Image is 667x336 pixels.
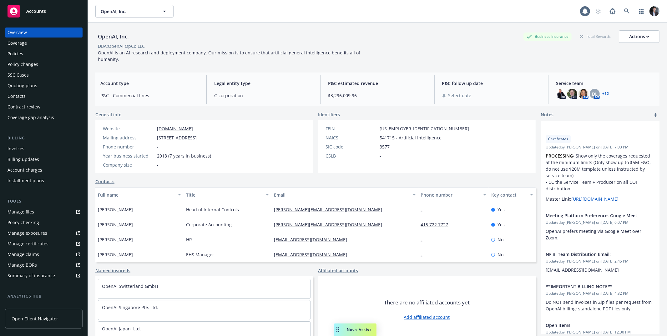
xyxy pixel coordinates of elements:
[541,246,659,278] div: NF BI Team Distribution Email:Updatedby [PERSON_NAME] on [DATE] 2:45 PM[EMAIL_ADDRESS][DOMAIN_NAME]
[556,80,654,87] span: Service team
[95,111,122,118] span: General info
[5,260,83,270] a: Manage BORs
[8,59,38,69] div: Policy changes
[556,89,566,99] img: photo
[5,176,83,186] a: Installment plans
[326,125,377,132] div: FEIN
[546,267,619,273] span: [EMAIL_ADDRESS][DOMAIN_NAME]
[546,251,638,258] span: NF BI Team Distribution Email:
[98,50,361,62] span: OpenAI is an AI research and deployment company. Our mission is to ensure that artificial general...
[100,92,199,99] span: P&C - Commercial lines
[186,206,239,213] span: Head of Internal Controls
[214,80,313,87] span: Legal entity type
[567,89,577,99] img: photo
[318,267,358,274] a: Affiliated accounts
[103,143,154,150] div: Phone number
[8,165,42,175] div: Account charges
[5,228,83,238] a: Manage exposures
[102,326,141,332] a: OpenAI Japan, Ltd.
[635,5,648,18] a: Switch app
[546,153,573,159] strong: PROCESSING
[157,143,159,150] span: -
[186,236,192,243] span: HR
[421,237,427,243] a: -
[5,218,83,228] a: Policy checking
[98,221,133,228] span: [PERSON_NAME]
[8,271,55,281] div: Summary of insurance
[546,322,638,328] span: Open Items
[8,249,39,259] div: Manage claims
[157,162,159,168] span: -
[326,143,377,150] div: SIC code
[102,283,158,289] a: OpenAI Switzerland GmbH
[347,327,371,332] span: Nova Assist
[95,5,174,18] button: OpenAI, Inc.
[546,299,653,312] span: Do NOT send invoices in Zip files per request from OpenAI billing; standalone PDF files only.
[326,134,377,141] div: NAICS
[541,207,659,246] div: Meeting Platform Preference: Google MeetUpdatedby [PERSON_NAME] on [DATE] 6:07 PMOpenAI prefers m...
[5,49,83,59] a: Policies
[8,218,39,228] div: Policy checking
[5,154,83,164] a: Billing updates
[328,80,427,87] span: P&C estimated revenue
[448,92,472,99] span: Select date
[103,134,154,141] div: Mailing address
[546,144,654,150] span: Updated by [PERSON_NAME] on [DATE] 7:03 PM
[5,38,83,48] a: Coverage
[26,9,46,14] span: Accounts
[103,162,154,168] div: Company size
[498,221,505,228] span: Yes
[5,165,83,175] a: Account charges
[98,236,133,243] span: [PERSON_NAME]
[318,111,340,118] span: Identifiers
[498,236,503,243] span: No
[5,70,83,80] a: SSC Cases
[546,258,654,264] span: Updated by [PERSON_NAME] on [DATE] 2:45 PM
[421,252,427,258] a: -
[8,207,34,217] div: Manage files
[5,113,83,123] a: Coverage gap analysis
[8,49,23,59] div: Policies
[101,8,155,15] span: OpenAI, Inc.
[95,33,131,41] div: OpenAI, Inc.
[546,196,654,202] p: Master Link:
[548,136,568,142] span: Certificates
[619,30,659,43] button: Actions
[489,187,536,202] button: Key contact
[8,302,59,312] div: Loss summary generator
[491,192,526,198] div: Key contact
[380,125,469,132] span: [US_EMPLOYER_IDENTIFICATION_NUMBER]
[8,38,27,48] div: Coverage
[8,144,24,154] div: Invoices
[546,153,654,192] p: • Show only the coverages requested at the minimum limits (Only show up to $5M E&O, do not use $2...
[546,220,654,225] span: Updated by [PERSON_NAME] on [DATE] 6:07 PM
[546,283,638,290] span: **IMPORTANT BILLING NOTE**
[8,176,44,186] div: Installment plans
[5,293,83,299] div: Analytics hub
[621,5,633,18] a: Search
[498,251,503,258] span: No
[271,187,418,202] button: Email
[380,134,442,141] span: 541715 - Artificial Intelligence
[498,206,505,213] span: Yes
[5,207,83,217] a: Manage files
[579,89,589,99] img: photo
[442,80,541,87] span: P&C follow up date
[95,178,114,185] a: Contacts
[5,102,83,112] a: Contract review
[274,207,387,213] a: [PERSON_NAME][EMAIL_ADDRESS][DOMAIN_NAME]
[103,125,154,132] div: Website
[8,81,37,91] div: Quoting plans
[8,28,27,38] div: Overview
[274,192,409,198] div: Email
[404,314,450,320] a: Add affiliated account
[546,329,654,335] span: Updated by [PERSON_NAME] on [DATE] 12:30 PM
[8,228,47,238] div: Manage exposures
[103,153,154,159] div: Year business started
[5,249,83,259] a: Manage claims
[186,221,232,228] span: Corporate Accounting
[5,198,83,204] div: Tools
[100,80,199,87] span: Account type
[8,239,48,249] div: Manage certificates
[186,192,262,198] div: Title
